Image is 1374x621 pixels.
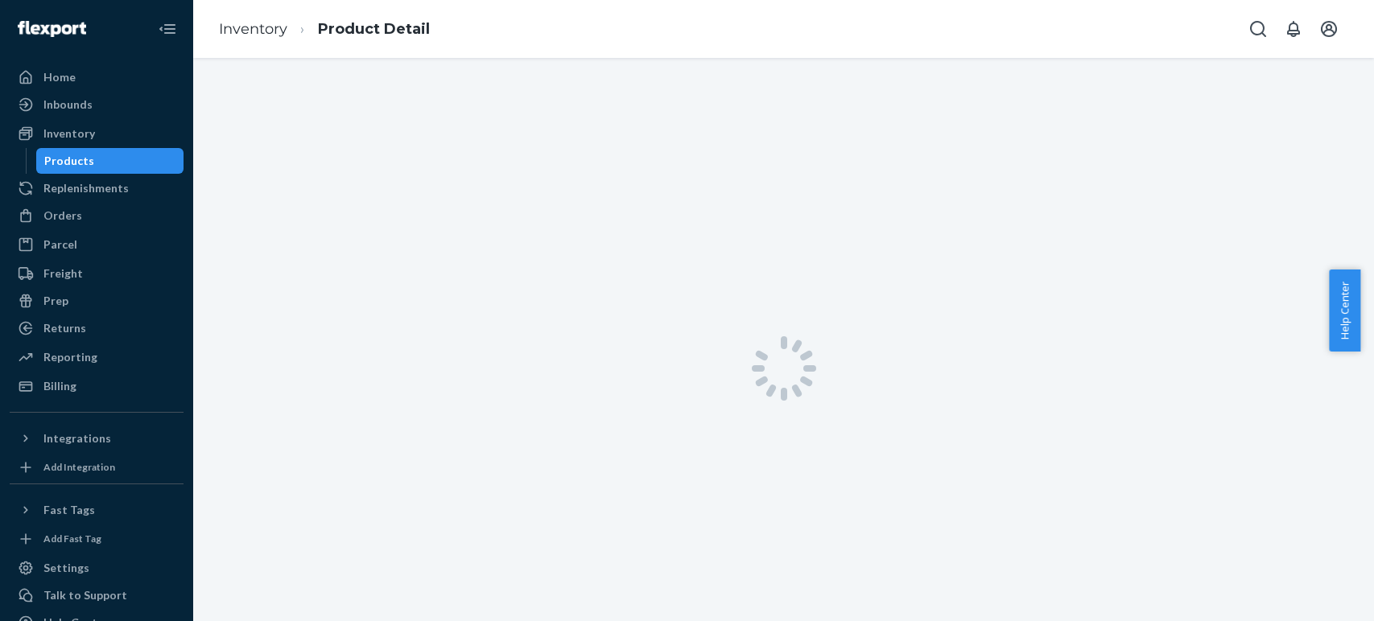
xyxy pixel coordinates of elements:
[10,529,184,549] a: Add Fast Tag
[318,20,430,38] a: Product Detail
[1313,13,1345,45] button: Open account menu
[36,148,184,174] a: Products
[10,121,184,146] a: Inventory
[43,125,95,142] div: Inventory
[10,497,184,523] button: Fast Tags
[43,560,89,576] div: Settings
[43,236,77,253] div: Parcel
[1329,269,1360,352] button: Help Center
[10,344,184,370] a: Reporting
[18,21,86,37] img: Flexport logo
[10,373,184,399] a: Billing
[43,430,111,446] div: Integrations
[43,378,76,394] div: Billing
[43,69,76,85] div: Home
[10,261,184,286] a: Freight
[43,532,101,545] div: Add Fast Tag
[10,582,184,608] a: Talk to Support
[43,349,97,365] div: Reporting
[43,460,115,474] div: Add Integration
[10,315,184,341] a: Returns
[206,6,443,53] ol: breadcrumbs
[10,175,184,201] a: Replenishments
[10,203,184,228] a: Orders
[10,64,184,90] a: Home
[43,293,68,309] div: Prep
[10,288,184,314] a: Prep
[43,208,82,224] div: Orders
[43,97,93,113] div: Inbounds
[43,180,129,196] div: Replenishments
[1277,13,1310,45] button: Open notifications
[10,426,184,451] button: Integrations
[1242,13,1274,45] button: Open Search Box
[10,555,184,581] a: Settings
[43,320,86,336] div: Returns
[43,587,127,603] div: Talk to Support
[10,232,184,257] a: Parcel
[43,265,83,282] div: Freight
[10,92,184,117] a: Inbounds
[10,458,184,477] a: Add Integration
[43,502,95,518] div: Fast Tags
[44,153,94,169] div: Products
[219,20,287,38] a: Inventory
[151,13,184,45] button: Close Navigation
